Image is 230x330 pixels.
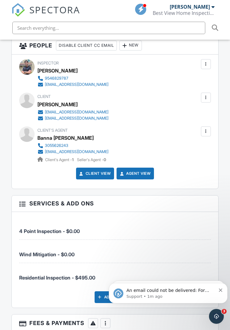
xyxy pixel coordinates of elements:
[19,251,75,257] span: Wind Mitigation - $0.00
[37,75,109,81] a: 9546829787
[170,4,210,10] div: [PERSON_NAME]
[78,170,111,177] a: Client View
[37,100,78,109] div: [PERSON_NAME]
[11,3,25,17] img: The Best Home Inspection Software - Spectora
[19,240,211,263] li: Service: Wind Mitigation
[45,82,109,87] div: [EMAIL_ADDRESS][DOMAIN_NAME]
[37,128,68,133] span: Client's Agent
[45,110,109,115] div: [EMAIL_ADDRESS][DOMAIN_NAME]
[72,157,74,162] strong: 1
[45,76,68,81] div: 9546829787
[209,309,224,324] iframe: Intercom live chat
[153,10,215,16] div: Best View Home Inspections
[56,41,117,51] div: Disable Client CC Email
[106,270,230,313] iframe: Intercom notifications message
[19,217,211,240] li: Service: 4 Point Inspection
[37,66,78,75] div: [PERSON_NAME]
[45,157,75,162] span: Client's Agent -
[37,61,59,65] span: Inspector
[77,157,106,162] span: Seller's Agent -
[37,109,109,115] a: [EMAIL_ADDRESS][DOMAIN_NAME]
[19,263,211,286] li: Service: Residential Inspection
[45,143,68,148] div: 3055626243
[37,143,109,149] a: 3055626243
[45,149,109,154] div: [EMAIL_ADDRESS][DOMAIN_NAME]
[37,94,51,99] span: Client
[12,196,218,212] h3: Services & Add ons
[19,228,80,234] span: 4 Point Inspection - $0.00
[11,8,80,21] a: SPECTORA
[45,116,109,121] div: [EMAIL_ADDRESS][DOMAIN_NAME]
[222,309,227,314] span: 3
[95,291,136,303] div: Add Services
[119,41,142,51] div: New
[12,22,205,34] input: Search everything...
[19,275,95,281] span: Residential Inspection - $495.00
[104,157,106,162] strong: 0
[119,170,151,177] a: Agent View
[37,81,109,88] a: [EMAIL_ADDRESS][DOMAIN_NAME]
[37,133,94,143] a: Banna [PERSON_NAME]
[29,3,80,16] span: SPECTORA
[12,37,218,55] h3: People
[37,149,109,155] a: [EMAIL_ADDRESS][DOMAIN_NAME]
[37,115,109,121] a: [EMAIL_ADDRESS][DOMAIN_NAME]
